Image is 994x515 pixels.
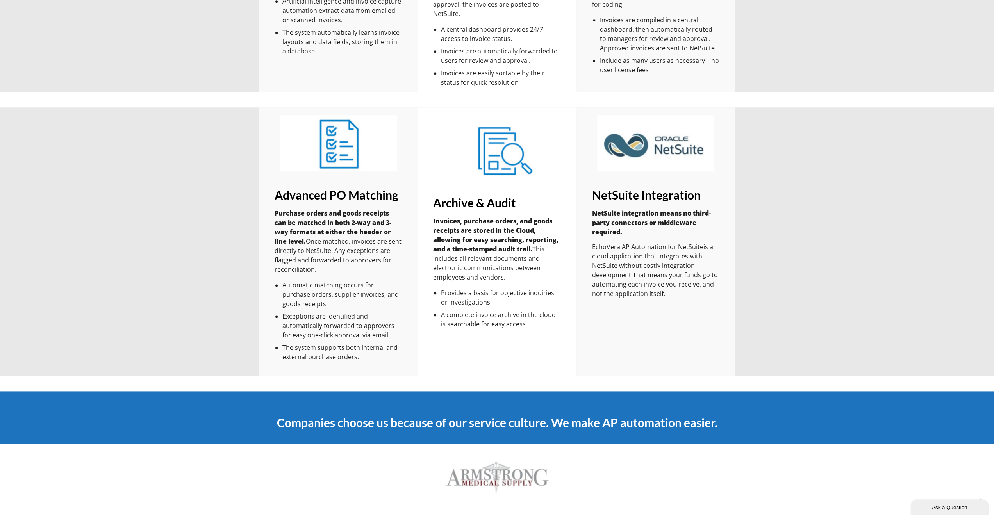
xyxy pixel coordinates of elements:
p: is a cloud application that integrates with NetSuite without costly integration development. [592,242,720,298]
li: Include as many users as necessary – no user license fees [600,56,720,75]
li: Invoices are compiled in a central dashboard, then automatically routed to managers for review an... [600,15,720,53]
p: Once matched, invoices are sent directly to NetSuite. Any exceptions are flagged and forwarded to... [275,208,402,274]
li: A central dashboard provides 24/7 access to invoice status. [441,25,561,43]
b: EchoVera AP Automation for NetSuite [592,242,703,251]
strong: Invoices, purchase orders, and goods receipts are stored in the Cloud, allowing for easy searchin... [433,217,559,253]
li: The system supports both internal and external purchase orders. [282,343,402,362]
h3: Advanced PO Matching [275,187,402,203]
h3: Archive & Audit [433,195,561,210]
li: Exceptions are identified and automatically forwarded to approvers for easy one-click approval vi... [282,312,402,340]
li: Automatic matching occurs for purchase orders, supplier invoices, and goods receipts. [282,280,402,308]
iframe: chat widget [910,498,990,515]
li: The system automatically learns invoice layouts and data fields, storing them in a database. [282,28,402,56]
span: That means your funds go to automating each invoice you receive, and not the application itself. [592,271,718,298]
span: NetSuite integration means no third-party connectors or middleware required. [592,209,711,236]
h3: NetSuite Integration [592,187,720,203]
span: Companies choose us because of our service culture. We make AP automation easier. [277,415,717,429]
p: This includes all relevant documents and electronic communications between employees and vendors. [433,216,561,282]
strong: Purchase orders and goods receipts can be matched in both 2-way and 3-way formats at either the h... [275,209,391,246]
li: Invoices are easily sortable by their status for quick resolution [441,68,561,87]
li: Invoices are automatically forwarded to users for review and approval. [441,46,561,65]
